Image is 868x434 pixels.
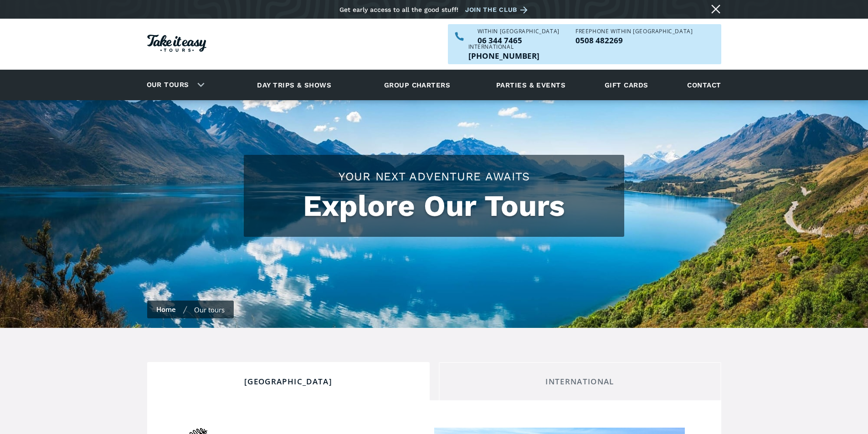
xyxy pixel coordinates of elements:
[339,6,458,13] div: Get early access to all the good stuff!
[683,72,725,97] a: Contact
[468,52,539,60] p: [PHONE_NUMBER]
[147,30,206,59] a: Homepage
[447,377,714,387] div: International
[575,36,693,44] p: 0508 482269
[156,305,176,314] a: Home
[600,72,653,97] a: Gift cards
[468,44,539,50] div: International
[147,35,206,52] img: Take it easy Tours logo
[246,72,343,97] a: Day trips & shows
[709,2,723,16] a: Close message
[253,189,615,223] h1: Explore Our Tours
[155,377,422,387] div: [GEOGRAPHIC_DATA]
[136,72,212,97] div: Our tours
[147,301,234,318] nav: breadcrumbs
[478,29,560,34] div: WITHIN [GEOGRAPHIC_DATA]
[465,4,531,15] a: Join the club
[194,305,225,314] div: Our tours
[373,72,462,97] a: Group charters
[468,52,539,60] a: Call us outside of NZ on +6463447465
[478,36,560,44] p: 06 344 7465
[575,29,693,34] div: Freephone WITHIN [GEOGRAPHIC_DATA]
[575,36,693,44] a: Call us freephone within NZ on 0508482269
[478,36,560,44] a: Call us within NZ on 063447465
[140,74,196,96] a: Our tours
[253,168,615,184] h2: Your Next Adventure Awaits
[492,72,570,97] a: Parties & events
